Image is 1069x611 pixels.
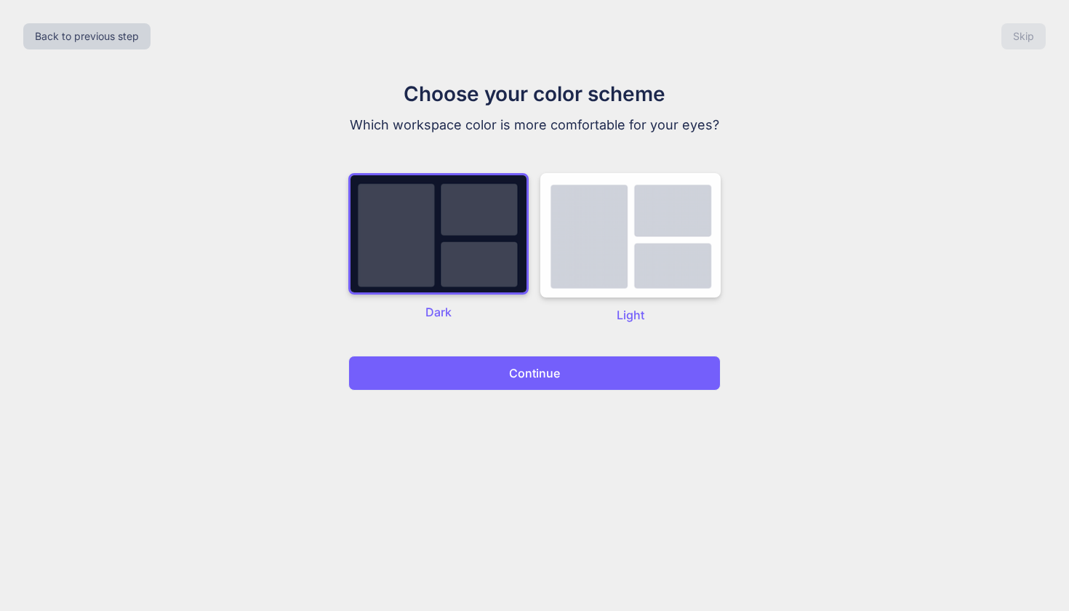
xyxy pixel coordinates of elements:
[23,23,151,49] button: Back to previous step
[290,115,779,135] p: Which workspace color is more comfortable for your eyes?
[348,173,529,295] img: dark
[1001,23,1046,49] button: Skip
[290,79,779,109] h1: Choose your color scheme
[540,306,721,324] p: Light
[509,364,560,382] p: Continue
[348,356,721,391] button: Continue
[348,303,529,321] p: Dark
[540,173,721,297] img: dark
